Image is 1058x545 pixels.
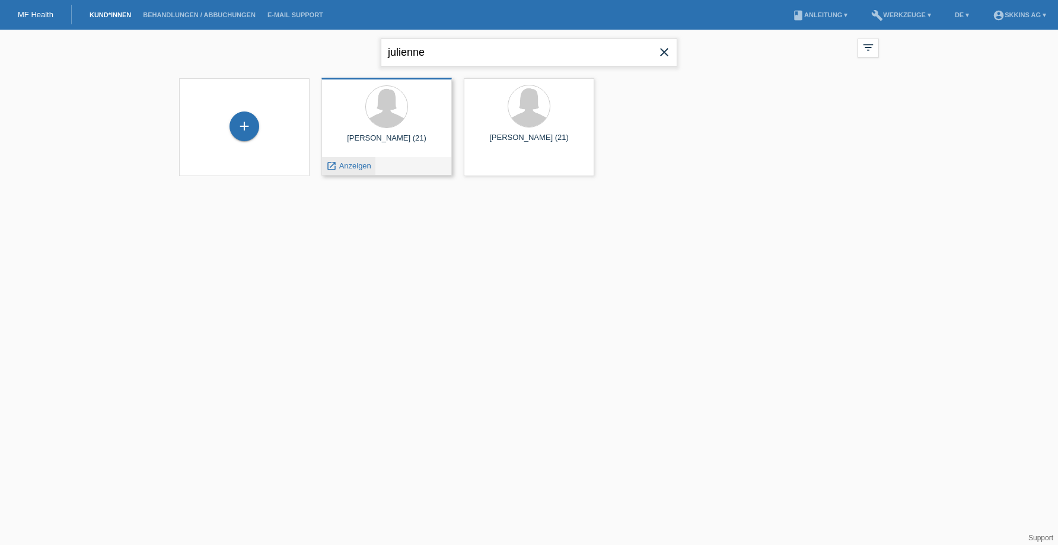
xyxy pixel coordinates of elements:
a: account_circleSKKINS AG ▾ [987,11,1052,18]
i: book [792,9,804,21]
a: MF Health [18,10,53,19]
a: Support [1028,534,1053,542]
div: [PERSON_NAME] (21) [331,133,442,152]
span: Anzeigen [339,161,371,170]
i: close [657,45,671,59]
i: filter_list [862,41,875,54]
a: launch Anzeigen [326,161,371,170]
input: Suche... [381,39,677,66]
a: E-Mail Support [262,11,329,18]
i: launch [326,161,337,171]
i: build [871,9,883,21]
div: [PERSON_NAME] (21) [473,133,585,152]
div: Kund*in hinzufügen [230,116,259,136]
a: buildWerkzeuge ▾ [865,11,937,18]
i: account_circle [993,9,1005,21]
a: DE ▾ [949,11,975,18]
a: bookAnleitung ▾ [786,11,853,18]
a: Behandlungen / Abbuchungen [137,11,262,18]
a: Kund*innen [84,11,137,18]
